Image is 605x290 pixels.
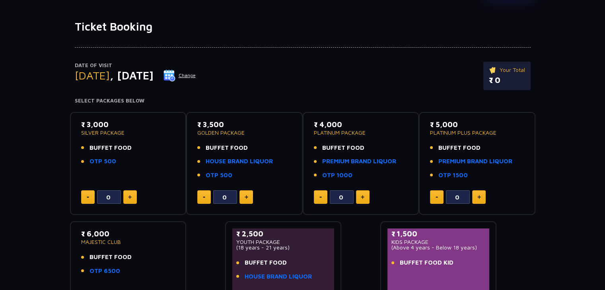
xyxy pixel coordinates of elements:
img: minus [87,197,89,198]
span: BUFFET FOOD KID [400,258,453,267]
p: ₹ 1,500 [391,228,486,239]
img: plus [477,195,481,199]
p: ₹ 3,500 [197,119,292,130]
p: GOLDEN PACKAGE [197,130,292,135]
span: [DATE] [75,69,110,82]
p: ₹ 0 [489,74,525,86]
img: minus [436,197,438,198]
p: PLATINUM PLUS PACKAGE [430,130,524,135]
span: BUFFET FOOD [245,258,287,267]
a: PREMIUM BRAND LIQUOR [322,157,396,166]
p: SILVER PACKAGE [81,130,175,135]
a: OTP 6500 [89,267,120,276]
span: BUFFET FOOD [89,253,132,262]
p: ₹ 3,000 [81,119,175,130]
img: minus [203,197,205,198]
img: minus [319,197,322,198]
a: HOUSE BRAND LIQUOR [206,157,273,166]
span: , [DATE] [110,69,154,82]
a: OTP 500 [206,171,232,180]
a: HOUSE BRAND LIQUOR [245,272,312,281]
p: ₹ 5,000 [430,119,524,130]
img: ticket [489,66,497,74]
a: PREMIUM BRAND LIQUOR [438,157,512,166]
img: plus [128,195,132,199]
a: OTP 1500 [438,171,468,180]
p: YOUTH PACKAGE [236,239,331,245]
img: plus [245,195,248,199]
h1: Ticket Booking [75,20,531,33]
p: KIDS PACKAGE [391,239,486,245]
p: (Above 4 years - Below 18 years) [391,245,486,250]
a: OTP 500 [89,157,116,166]
span: BUFFET FOOD [206,143,248,153]
p: ₹ 2,500 [236,228,331,239]
p: MAJESTIC CLUB [81,239,175,245]
img: plus [361,195,364,199]
span: BUFFET FOOD [322,143,364,153]
p: ₹ 6,000 [81,228,175,239]
p: ₹ 4,000 [314,119,408,130]
p: Date of Visit [75,62,196,70]
a: OTP 1000 [322,171,352,180]
p: PLATINUM PACKAGE [314,130,408,135]
span: BUFFET FOOD [438,143,480,153]
p: (18 years - 21 years) [236,245,331,250]
button: Change [163,69,196,82]
span: BUFFET FOOD [89,143,132,153]
h4: Select Packages Below [75,98,531,104]
p: Your Total [489,66,525,74]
